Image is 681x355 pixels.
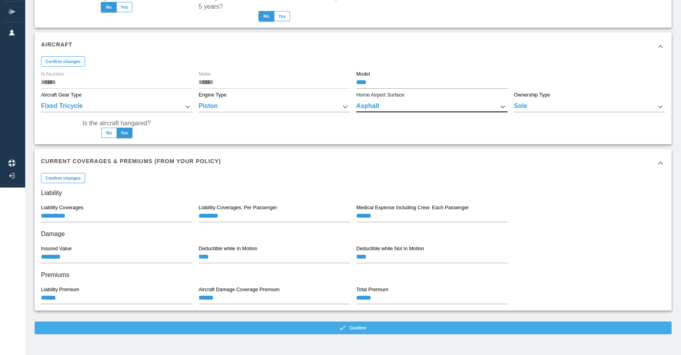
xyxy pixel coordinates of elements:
[356,286,388,293] label: Total Premium
[41,157,221,165] h6: Current Coverages & Premiums (from your policy)
[199,286,279,293] label: Aircraft Damage Coverage Premium
[199,91,227,99] label: Engine Type
[274,11,290,21] button: Yes
[514,101,665,112] div: Sole
[82,119,151,128] label: Is the aircraft hangared?
[356,204,469,211] label: Medical Expense Including Crew: Each Passenger
[101,2,117,12] button: No
[41,204,84,211] label: Liability Coverages
[356,101,508,112] div: Asphalt
[199,204,277,211] label: Liability Coverages: Per Passenger
[41,71,64,78] label: N-Number
[199,71,211,78] label: Make
[35,149,672,177] div: Current Coverages & Premiums (from your policy)
[41,101,192,112] div: Fixed Tricycle
[514,91,550,99] label: Ownership Type
[35,32,672,61] div: Aircraft
[356,91,404,99] label: Home Airport Surface
[117,128,132,138] button: Yes
[41,286,79,293] label: Liability Premium
[41,91,82,99] label: Aircraft Gear Type
[41,245,72,252] label: Insured Value
[101,128,117,138] button: No
[356,71,370,78] label: Model
[35,322,672,334] button: Confirm
[41,56,85,67] button: Confirm changes
[41,40,73,49] h6: Aircraft
[199,101,350,112] div: Piston
[116,2,132,12] button: Yes
[41,270,665,281] h6: Premiums
[199,245,257,252] label: Deductible while In Motion
[41,188,665,199] h6: Liability
[356,245,424,252] label: Deductible while Not In Motion
[259,11,274,21] button: No
[41,173,85,183] button: Confirm changes
[41,229,665,240] h6: Damage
